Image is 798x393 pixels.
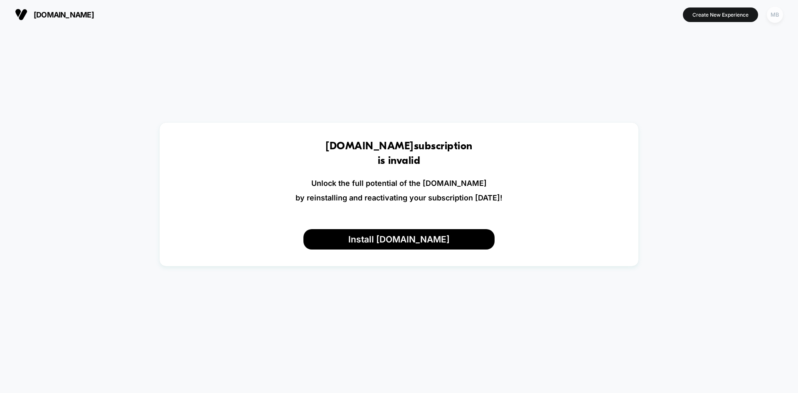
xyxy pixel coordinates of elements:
[15,8,27,21] img: Visually logo
[12,8,96,21] button: [DOMAIN_NAME]
[296,176,502,205] p: Unlock the full potential of the [DOMAIN_NAME] by reinstalling and reactivating your subscription...
[303,229,495,250] button: Install [DOMAIN_NAME]
[34,10,94,19] span: [DOMAIN_NAME]
[683,7,758,22] button: Create New Experience
[764,6,786,23] button: MB
[325,139,472,168] h1: [DOMAIN_NAME] subscription is invalid
[767,7,783,23] div: MB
